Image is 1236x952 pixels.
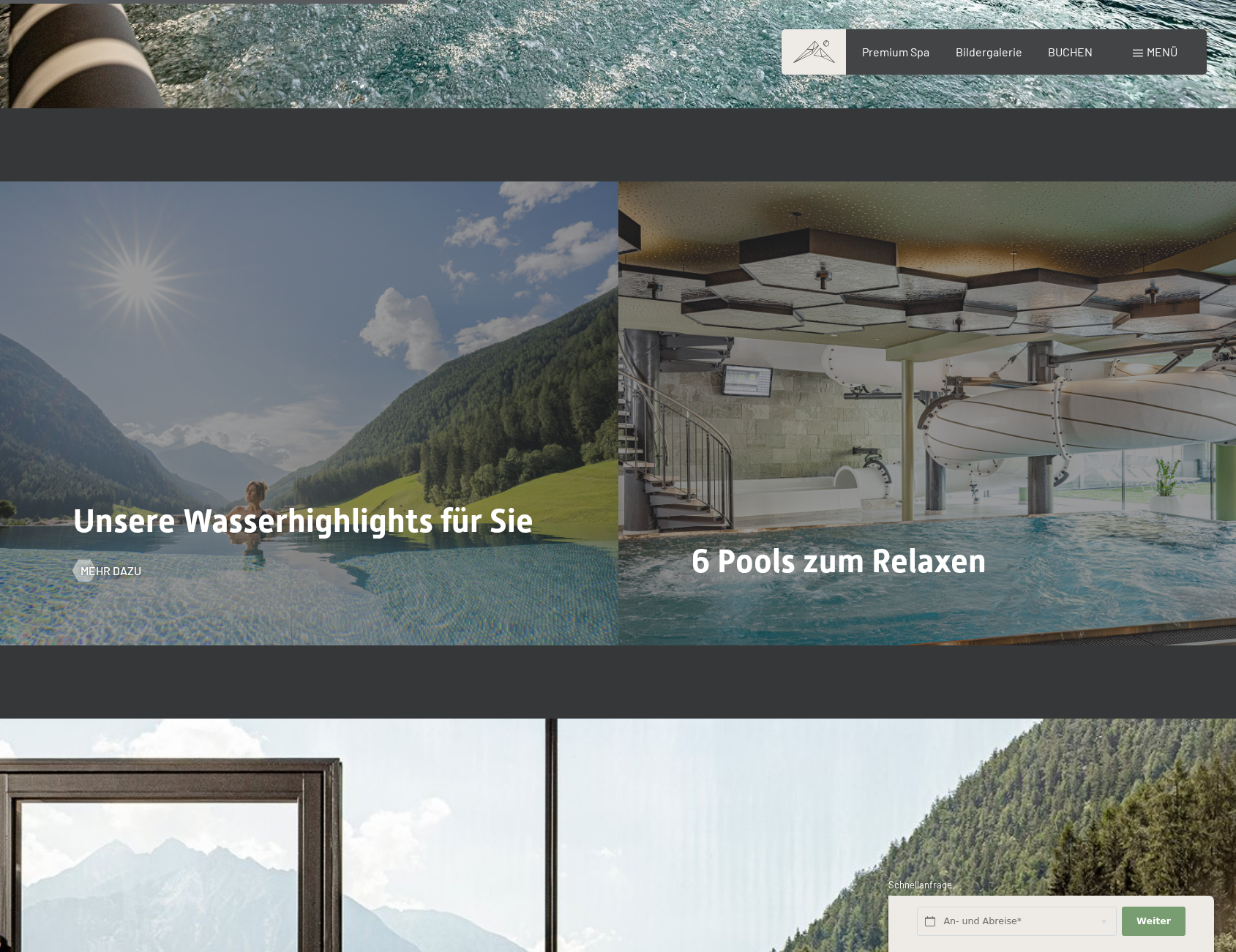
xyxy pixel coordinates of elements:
[73,501,533,540] span: Unsere Wasserhighlights für Sie
[888,879,952,891] span: Schnellanfrage
[956,45,1022,59] a: Bildergalerie
[1122,907,1185,937] button: Weiter
[692,541,986,580] span: 6 Pools zum Relaxen
[862,45,929,59] a: Premium Spa
[1048,45,1093,59] a: BUCHEN
[80,563,141,579] span: Mehr dazu
[1136,915,1171,928] span: Weiter
[1147,45,1177,59] span: Menü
